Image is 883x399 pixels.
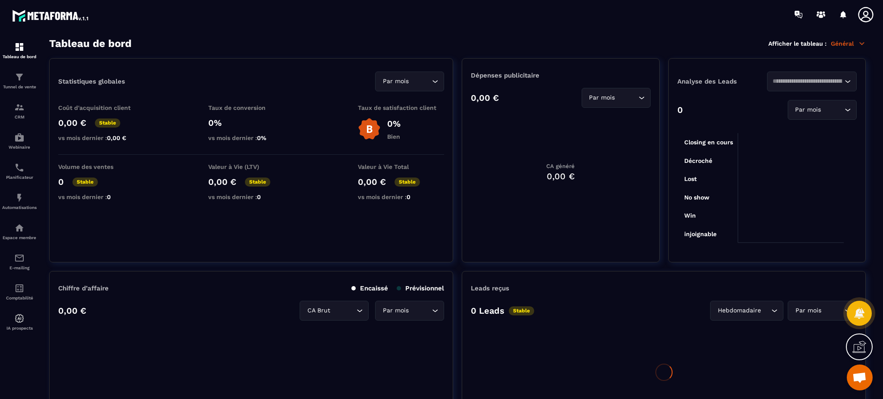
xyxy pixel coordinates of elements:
[2,265,37,270] p: E-mailing
[471,72,650,79] p: Dépenses publicitaire
[710,301,783,321] div: Search for option
[387,118,401,129] p: 0%
[14,223,25,233] img: automations
[14,162,25,173] img: scheduler
[72,178,98,187] p: Stable
[2,246,37,277] a: emailemailE-mailing
[2,35,37,65] a: formationformationTableau de bord
[582,88,651,108] div: Search for option
[14,283,25,293] img: accountant
[208,118,294,128] p: 0%
[208,134,294,141] p: vs mois dernier :
[768,40,827,47] p: Afficher le tableau :
[2,65,37,96] a: formationformationTunnel de vente
[767,72,857,91] div: Search for option
[387,133,401,140] p: Bien
[823,105,842,115] input: Search for option
[95,118,120,128] p: Stable
[2,186,37,216] a: automationsautomationsAutomatisations
[14,313,25,324] img: automations
[2,326,37,330] p: IA prospects
[14,42,25,52] img: formation
[395,178,420,187] p: Stable
[107,193,111,200] span: 0
[2,156,37,186] a: schedulerschedulerPlanificateur
[471,93,499,103] p: 0,00 €
[49,37,132,50] h3: Tableau de bord
[793,306,823,315] span: Par mois
[58,134,144,141] p: vs mois dernier :
[509,306,534,315] p: Stable
[684,175,696,182] tspan: Lost
[107,134,126,141] span: 0,00 €
[58,104,144,111] p: Coût d'acquisition client
[58,163,144,170] p: Volume des ventes
[2,175,37,180] p: Planificateur
[471,305,504,316] p: 0 Leads
[381,306,410,315] span: Par mois
[375,72,444,91] div: Search for option
[397,284,444,292] p: Prévisionnel
[58,177,64,187] p: 0
[358,177,386,187] p: 0,00 €
[677,105,683,115] p: 0
[677,78,767,85] p: Analyse des Leads
[773,77,842,86] input: Search for option
[684,194,709,201] tspan: No show
[14,132,25,143] img: automations
[2,205,37,210] p: Automatisations
[587,93,617,103] span: Par mois
[617,93,636,103] input: Search for option
[823,306,842,315] input: Search for option
[300,301,369,321] div: Search for option
[58,305,86,316] p: 0,00 €
[2,96,37,126] a: formationformationCRM
[208,177,236,187] p: 0,00 €
[2,84,37,89] p: Tunnel de vente
[716,306,763,315] span: Hebdomadaire
[2,126,37,156] a: automationsautomationsWebinaire
[14,253,25,263] img: email
[332,306,354,315] input: Search for option
[208,104,294,111] p: Taux de conversion
[358,163,444,170] p: Valeur à Vie Total
[2,216,37,246] a: automationsautomationsEspace membre
[245,178,270,187] p: Stable
[14,193,25,203] img: automations
[12,8,90,23] img: logo
[305,306,332,315] span: CA Brut
[763,306,769,315] input: Search for option
[684,157,712,164] tspan: Décroché
[58,284,109,292] p: Chiffre d’affaire
[208,193,294,200] p: vs mois dernier :
[58,78,125,85] p: Statistiques globales
[788,100,857,120] div: Search for option
[788,301,857,321] div: Search for option
[375,301,444,321] div: Search for option
[684,139,733,146] tspan: Closing en cours
[14,72,25,82] img: formation
[257,134,266,141] span: 0%
[2,296,37,300] p: Comptabilité
[208,163,294,170] p: Valeur à Vie (LTV)
[684,212,695,219] tspan: Win
[14,102,25,112] img: formation
[58,193,144,200] p: vs mois dernier :
[58,118,86,128] p: 0,00 €
[471,284,509,292] p: Leads reçus
[2,115,37,119] p: CRM
[2,54,37,59] p: Tableau de bord
[257,193,261,200] span: 0
[358,193,444,200] p: vs mois dernier :
[793,105,823,115] span: Par mois
[381,77,410,86] span: Par mois
[351,284,388,292] p: Encaissé
[410,306,430,315] input: Search for option
[2,277,37,307] a: accountantaccountantComptabilité
[410,77,430,86] input: Search for option
[407,193,410,200] span: 0
[358,118,381,140] img: b-badge-o.b3b20ee6.svg
[831,40,866,47] p: Général
[2,235,37,240] p: Espace membre
[684,231,716,238] tspan: injoignable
